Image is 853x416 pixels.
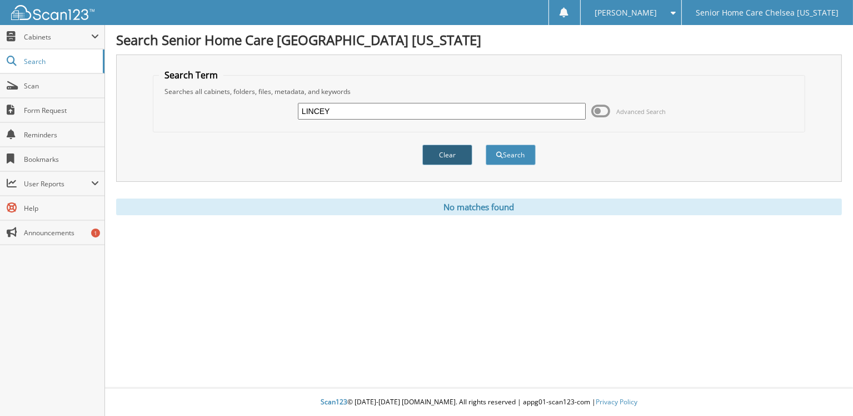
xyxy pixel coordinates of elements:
legend: Search Term [159,69,223,81]
div: 1 [91,229,100,237]
div: Searches all cabinets, folders, files, metadata, and keywords [159,87,799,96]
span: Scan [24,81,99,91]
a: Privacy Policy [596,397,637,407]
iframe: Chat Widget [797,363,853,416]
span: Form Request [24,106,99,115]
span: Announcements [24,228,99,237]
div: No matches found [116,199,842,215]
span: Advanced Search [616,107,666,116]
span: Reminders [24,130,99,140]
button: Clear [422,145,472,165]
h1: Search Senior Home Care [GEOGRAPHIC_DATA] [US_STATE] [116,31,842,49]
span: Cabinets [24,32,91,42]
span: Scan123 [321,397,347,407]
span: Help [24,204,99,213]
span: Bookmarks [24,155,99,164]
span: Senior Home Care Chelsea [US_STATE] [696,9,839,16]
button: Search [486,145,536,165]
span: [PERSON_NAME] [595,9,657,16]
span: Search [24,57,97,66]
img: scan123-logo-white.svg [11,5,94,20]
div: © [DATE]-[DATE] [DOMAIN_NAME]. All rights reserved | appg01-scan123-com | [105,389,853,416]
span: User Reports [24,179,91,189]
